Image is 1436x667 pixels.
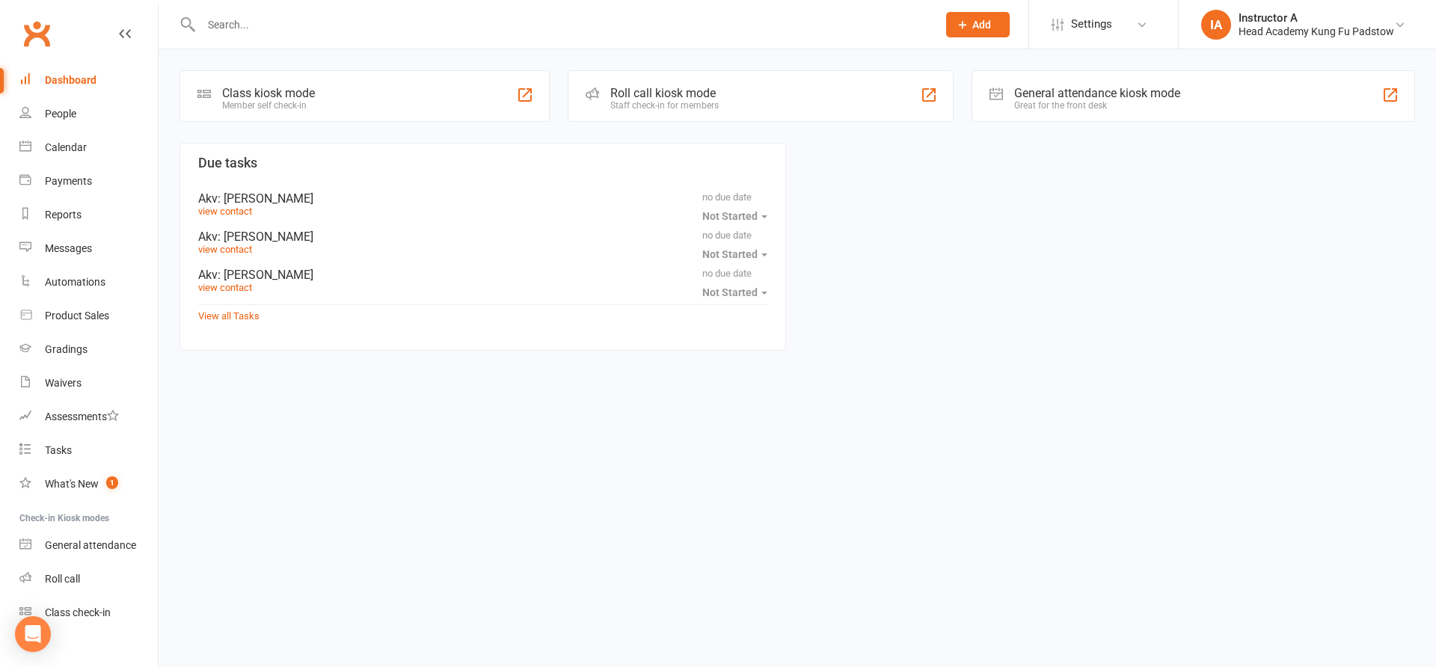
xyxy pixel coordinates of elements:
[19,131,158,165] a: Calendar
[19,265,158,299] a: Automations
[19,529,158,562] a: General attendance kiosk mode
[45,175,92,187] div: Payments
[610,86,719,100] div: Roll call kiosk mode
[45,74,96,86] div: Dashboard
[19,333,158,366] a: Gradings
[198,156,767,170] h3: Due tasks
[19,596,158,630] a: Class kiosk mode
[19,400,158,434] a: Assessments
[198,310,260,322] a: View all Tasks
[1239,11,1394,25] div: Instructor A
[45,478,99,490] div: What's New
[1071,7,1112,41] span: Settings
[610,100,719,111] div: Staff check-in for members
[45,539,136,551] div: General attendance
[45,573,80,585] div: Roll call
[198,206,252,217] a: view contact
[15,616,51,652] div: Open Intercom Messenger
[1201,10,1231,40] div: IA
[222,86,315,100] div: Class kiosk mode
[19,299,158,333] a: Product Sales
[19,198,158,232] a: Reports
[18,15,55,52] a: Clubworx
[197,14,927,35] input: Search...
[45,108,76,120] div: People
[106,476,118,489] span: 1
[218,230,313,244] span: : [PERSON_NAME]
[1239,25,1394,38] div: Head Academy Kung Fu Padstow
[218,268,313,282] span: : [PERSON_NAME]
[19,232,158,265] a: Messages
[1014,86,1180,100] div: General attendance kiosk mode
[198,244,252,255] a: view contact
[45,310,109,322] div: Product Sales
[198,191,767,206] div: Akv
[19,467,158,501] a: What's New1
[45,276,105,288] div: Automations
[972,19,991,31] span: Add
[45,606,111,618] div: Class check-in
[218,191,313,206] span: : [PERSON_NAME]
[45,141,87,153] div: Calendar
[45,377,82,389] div: Waivers
[222,100,315,111] div: Member self check-in
[19,366,158,400] a: Waivers
[45,343,88,355] div: Gradings
[1014,100,1180,111] div: Great for the front desk
[45,444,72,456] div: Tasks
[45,209,82,221] div: Reports
[19,562,158,596] a: Roll call
[45,242,92,254] div: Messages
[198,282,252,293] a: view contact
[19,434,158,467] a: Tasks
[19,165,158,198] a: Payments
[198,230,767,244] div: Akv
[45,411,119,422] div: Assessments
[19,64,158,97] a: Dashboard
[198,268,767,282] div: Akv
[946,12,1010,37] button: Add
[19,97,158,131] a: People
